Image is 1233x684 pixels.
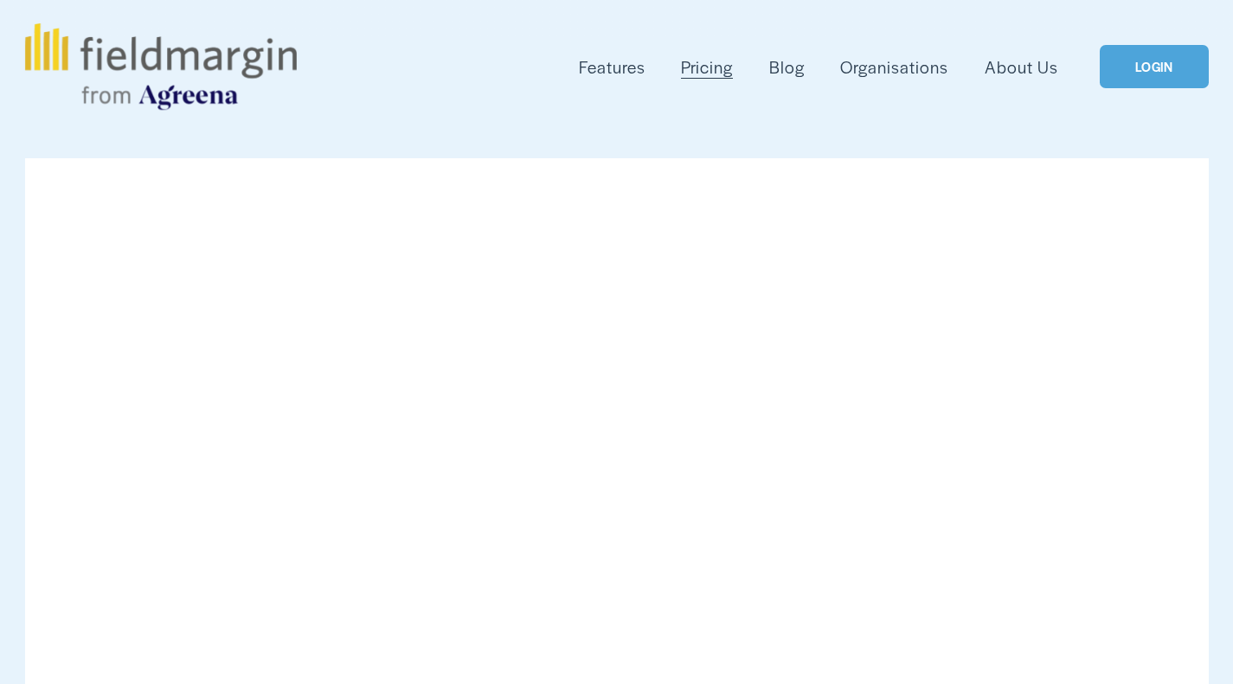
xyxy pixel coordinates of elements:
[579,53,645,81] a: folder dropdown
[840,53,948,81] a: Organisations
[1100,45,1208,89] a: LOGIN
[579,54,645,80] span: Features
[25,23,297,110] img: fieldmargin.com
[985,53,1058,81] a: About Us
[769,53,805,81] a: Blog
[681,53,733,81] a: Pricing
